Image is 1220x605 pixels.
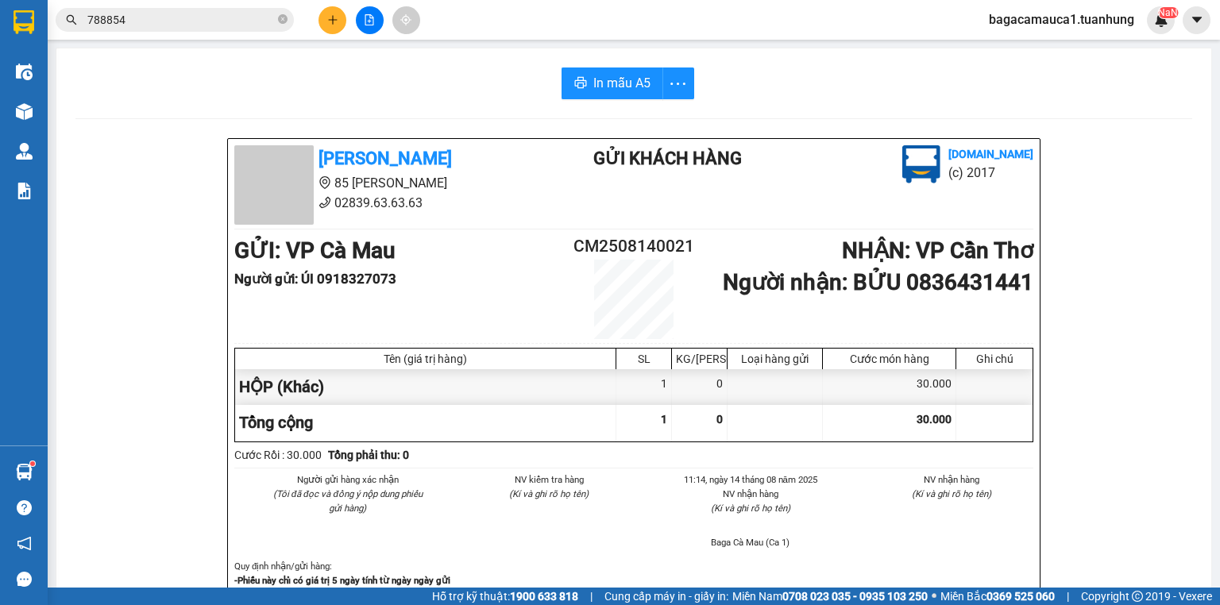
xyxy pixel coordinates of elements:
img: icon-new-feature [1154,13,1168,27]
i: (Kí và ghi rõ họ tên) [711,503,790,514]
span: search [66,14,77,25]
li: NV nhận hàng [669,487,832,501]
span: message [17,572,32,587]
div: Cước món hàng [827,353,952,365]
span: caret-down [1190,13,1204,27]
strong: 0708 023 035 - 0935 103 250 [782,590,928,603]
span: file-add [364,14,375,25]
span: Cung cấp máy in - giấy in: [604,588,728,605]
b: Người nhận : BỬU 0836431441 [723,269,1033,295]
i: (Kí và ghi rõ họ tên) [912,488,991,499]
span: environment [319,176,331,189]
div: Tên (giá trị hàng) [239,353,612,365]
b: Người gửi : ÚI 0918327073 [234,271,396,287]
span: | [590,588,593,605]
strong: 1900 633 818 [510,590,578,603]
span: more [663,74,693,94]
span: phone [319,196,331,209]
img: warehouse-icon [16,64,33,80]
div: SL [620,353,667,365]
div: KG/[PERSON_NAME] [676,353,723,365]
div: 0 [672,369,728,405]
div: Ghi chú [960,353,1029,365]
span: question-circle [17,500,32,515]
span: Miền Bắc [940,588,1055,605]
span: ⚪️ [932,593,936,599]
strong: 0369 525 060 [986,590,1055,603]
i: (Tôi đã đọc và đồng ý nộp dung phiếu gửi hàng) [273,488,423,514]
span: notification [17,536,32,551]
b: GỬI : VP Cà Mau [234,237,396,264]
span: 0 [716,413,723,426]
strong: -Phiếu này chỉ có giá trị 5 ngày tính từ ngày ngày gửi [234,575,450,586]
span: | [1067,588,1069,605]
button: printerIn mẫu A5 [562,67,663,99]
li: 02839.63.63.63 [234,193,530,213]
img: solution-icon [16,183,33,199]
button: plus [319,6,346,34]
b: Tổng phải thu: 0 [328,449,409,461]
b: [PERSON_NAME] [319,148,452,168]
span: Miền Nam [732,588,928,605]
span: In mẫu A5 [593,73,651,93]
button: aim [392,6,420,34]
img: logo.jpg [902,145,940,183]
b: Gửi khách hàng [593,148,742,168]
b: NHẬN : VP Cần Thơ [842,237,1033,264]
div: Cước Rồi : 30.000 [234,446,322,464]
li: (c) 2017 [948,163,1033,183]
h2: CM2508140021 [567,233,701,260]
li: Baga Cà Mau (Ca 1) [669,535,832,549]
img: warehouse-icon [16,103,33,120]
span: copyright [1132,591,1143,602]
button: file-add [356,6,384,34]
li: Người gửi hàng xác nhận [266,472,430,487]
span: 30.000 [917,413,952,426]
li: NV nhận hàng [871,472,1034,487]
span: close-circle [278,14,288,24]
img: warehouse-icon [16,464,33,480]
span: close-circle [278,13,288,28]
sup: 1 [30,461,35,466]
li: 11:14, ngày 14 tháng 08 năm 2025 [669,472,832,487]
i: (Kí và ghi rõ họ tên) [509,488,589,499]
b: [DOMAIN_NAME] [948,148,1033,160]
li: NV kiểm tra hàng [468,472,631,487]
button: caret-down [1183,6,1210,34]
input: Tìm tên, số ĐT hoặc mã đơn [87,11,275,29]
span: plus [327,14,338,25]
span: aim [400,14,411,25]
div: HỘP (Khác) [235,369,616,405]
img: warehouse-icon [16,143,33,160]
li: 85 [PERSON_NAME] [234,173,530,193]
span: 1 [661,413,667,426]
sup: NaN [1158,7,1178,18]
div: Loại hàng gửi [732,353,818,365]
img: logo-vxr [14,10,34,34]
div: 30.000 [823,369,956,405]
span: Hỗ trợ kỹ thuật: [432,588,578,605]
button: more [662,67,694,99]
div: 1 [616,369,672,405]
span: printer [574,76,587,91]
span: bagacamauca1.tuanhung [976,10,1147,29]
span: Tổng cộng [239,413,313,432]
